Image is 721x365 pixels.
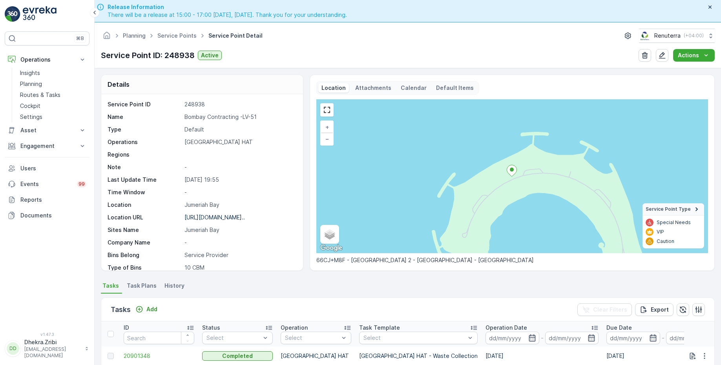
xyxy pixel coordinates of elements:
[108,80,130,89] p: Details
[184,214,245,221] p: [URL][DOMAIN_NAME]..
[20,126,74,134] p: Asset
[124,352,194,360] a: 20901348
[5,176,89,192] a: Events99
[363,334,465,342] p: Select
[5,52,89,68] button: Operations
[285,334,339,342] p: Select
[321,104,333,116] a: View Fullscreen
[20,102,40,110] p: Cockpit
[662,333,664,343] p: -
[184,126,295,133] p: Default
[108,113,181,121] p: Name
[127,282,157,290] span: Task Plans
[201,51,219,59] p: Active
[101,49,195,61] p: Service Point ID: 248938
[20,196,86,204] p: Reports
[593,306,627,314] p: Clear Filters
[184,100,295,108] p: 248938
[123,32,146,39] a: Planning
[108,100,181,108] p: Service Point ID
[541,333,544,343] p: -
[5,208,89,223] a: Documents
[486,324,527,332] p: Operation Date
[17,100,89,111] a: Cockpit
[486,332,539,344] input: dd/mm/yyyy
[184,176,295,184] p: [DATE] 19:55
[20,212,86,219] p: Documents
[359,324,400,332] p: Task Template
[124,324,129,332] p: ID
[20,91,60,99] p: Routes & Tasks
[5,338,89,359] button: DDDhekra.Zribi[EMAIL_ADDRESS][DOMAIN_NAME]
[321,84,346,92] p: Location
[184,239,295,246] p: -
[684,33,704,39] p: ( +04:00 )
[23,6,57,22] img: logo_light-DOdMpM7g.png
[108,251,181,259] p: Bins Belong
[184,264,295,272] p: 10 CBM
[20,142,74,150] p: Engagement
[545,332,599,344] input: dd/mm/yyyy
[643,203,704,215] summary: Service Point Type
[108,188,181,196] p: Time Window
[651,306,669,314] p: Export
[17,89,89,100] a: Routes & Tasks
[20,56,74,64] p: Operations
[318,243,344,253] img: Google
[20,180,72,188] p: Events
[207,32,264,40] span: Service Point Detail
[321,226,338,243] a: Layers
[7,342,19,355] div: DD
[17,111,89,122] a: Settings
[132,305,161,314] button: Add
[654,32,681,40] p: Renuterra
[20,164,86,172] p: Users
[78,181,85,187] p: 99
[108,201,181,209] p: Location
[5,122,89,138] button: Asset
[222,352,253,360] p: Completed
[606,324,632,332] p: Due Date
[184,188,295,196] p: -
[164,282,184,290] span: History
[108,239,181,246] p: Company Name
[76,35,84,42] p: ⌘B
[401,84,427,92] p: Calendar
[124,332,194,344] input: Search
[325,135,329,142] span: −
[108,3,347,11] span: Release Information
[17,68,89,78] a: Insights
[157,32,197,39] a: Service Points
[577,303,632,316] button: Clear Filters
[657,238,674,245] p: Caution
[111,304,131,315] p: Tasks
[102,34,111,41] a: Homepage
[657,229,664,235] p: VIP
[5,161,89,176] a: Users
[184,113,295,121] p: Bombay Contracting -LV-51
[24,346,81,359] p: [EMAIL_ADDRESS][DOMAIN_NAME]
[108,11,347,19] span: There will be a release at 15:00 - 17:00 [DATE], [DATE]. Thank you for your understanding.
[108,226,181,234] p: Sites Name
[635,303,674,316] button: Export
[666,332,720,344] input: dd/mm/yyyy
[102,282,119,290] span: Tasks
[5,332,89,337] span: v 1.47.3
[646,206,691,212] span: Service Point Type
[318,243,344,253] a: Open this area in Google Maps (opens a new window)
[5,6,20,22] img: logo
[108,353,114,359] div: Toggle Row Selected
[184,226,295,234] p: Jumeriah Bay
[206,334,261,342] p: Select
[202,351,273,361] button: Completed
[325,124,329,130] span: +
[24,338,81,346] p: Dhekra.Zribi
[321,133,333,145] a: Zoom Out
[639,31,651,40] img: Screenshot_2024-07-26_at_13.33.01.png
[202,324,220,332] p: Status
[184,201,295,209] p: Jumeriah Bay
[281,324,308,332] p: Operation
[606,332,660,344] input: dd/mm/yyyy
[657,219,691,226] p: Special Needs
